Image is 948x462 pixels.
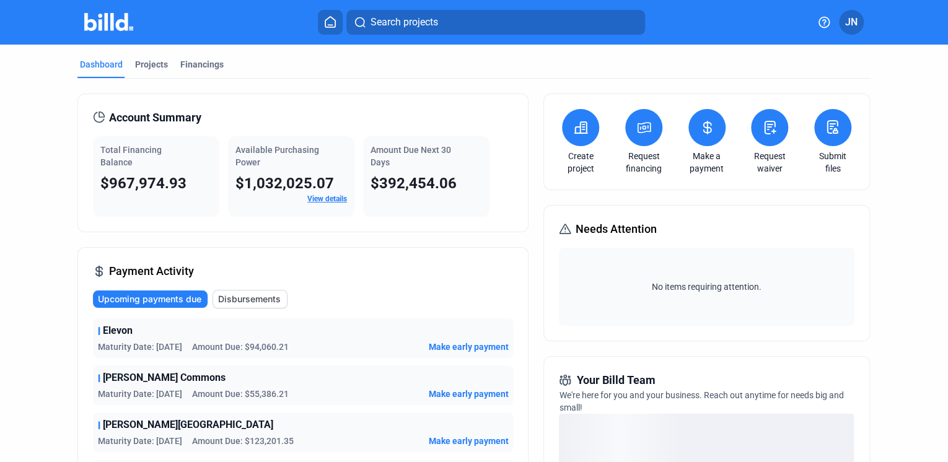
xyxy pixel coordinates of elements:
span: Amount Due Next 30 Days [371,145,451,167]
a: Submit files [811,150,854,175]
span: $967,974.93 [100,175,187,192]
span: Your Billd Team [576,372,655,389]
span: Search projects [370,15,437,30]
span: [PERSON_NAME][GEOGRAPHIC_DATA] [103,417,273,432]
button: Make early payment [428,341,508,353]
div: Projects [135,58,168,71]
button: Upcoming payments due [93,290,208,308]
span: Payment Activity [109,263,194,280]
span: Amount Due: $123,201.35 [192,435,294,447]
span: Elevon [103,323,133,338]
span: We're here for you and your business. Reach out anytime for needs big and small! [559,390,843,412]
a: Request waiver [748,150,791,175]
span: Amount Due: $94,060.21 [192,341,289,353]
button: JN [839,10,864,35]
button: Disbursements [213,290,287,308]
span: [PERSON_NAME] Commons [103,370,226,385]
span: No items requiring attention. [564,281,849,293]
img: Billd Company Logo [84,13,133,31]
span: $1,032,025.07 [235,175,334,192]
span: $392,454.06 [371,175,457,192]
div: Dashboard [80,58,123,71]
a: Request financing [622,150,665,175]
span: JN [845,15,858,30]
span: Maturity Date: [DATE] [98,341,182,353]
button: Make early payment [428,435,508,447]
span: Available Purchasing Power [235,145,319,167]
div: Financings [180,58,224,71]
span: Amount Due: $55,386.21 [192,388,289,400]
button: Make early payment [428,388,508,400]
span: Needs Attention [575,220,656,238]
span: Maturity Date: [DATE] [98,435,182,447]
span: Total Financing Balance [100,145,162,167]
button: Search projects [346,10,645,35]
a: Create project [559,150,602,175]
span: Upcoming payments due [98,293,201,305]
span: Account Summary [109,109,201,126]
span: Maturity Date: [DATE] [98,388,182,400]
a: View details [307,194,347,203]
a: Make a payment [685,150,729,175]
span: Disbursements [218,293,281,305]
